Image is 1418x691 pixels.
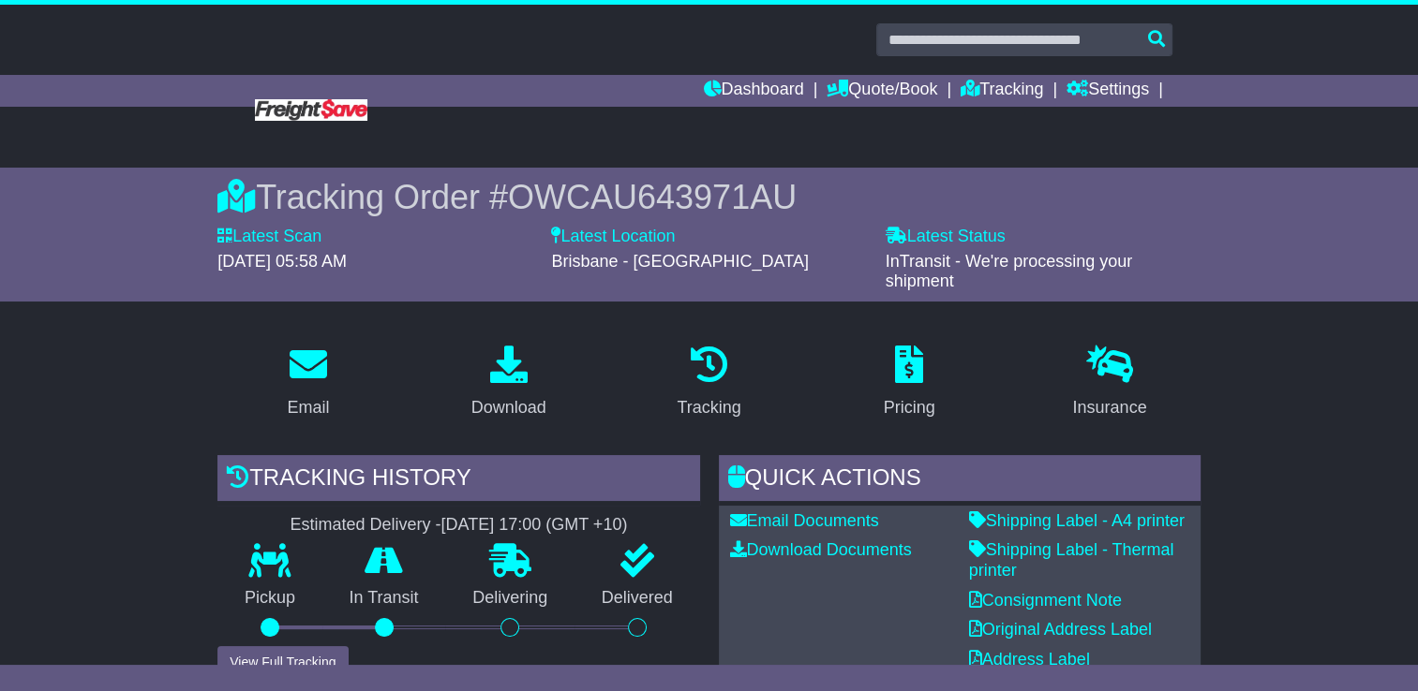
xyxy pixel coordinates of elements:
a: Address Label [969,650,1090,669]
a: Tracking [961,75,1043,107]
p: Delivering [445,588,575,609]
a: Download [459,339,559,427]
a: Download Documents [730,540,912,559]
div: Tracking [677,395,740,420]
a: Email [276,339,342,427]
div: Tracking Order # [217,177,1201,217]
a: Original Address Label [969,620,1152,639]
a: Dashboard [703,75,803,107]
a: Pricing [872,339,948,427]
p: Pickup [217,588,322,609]
div: Email [288,395,330,420]
a: Tracking [664,339,753,427]
div: Tracking history [217,455,699,506]
a: Settings [1067,75,1149,107]
div: Pricing [884,395,935,420]
span: Brisbane - [GEOGRAPHIC_DATA] [551,252,808,271]
span: InTransit - We're processing your shipment [886,252,1133,291]
a: Quote/Book [827,75,937,107]
button: View Full Tracking [217,646,348,679]
label: Latest Scan [217,227,321,247]
div: Download [471,395,546,420]
div: Insurance [1072,395,1146,420]
label: Latest Location [551,227,675,247]
div: [DATE] 17:00 (GMT +10) [440,515,627,536]
a: Email Documents [730,511,879,530]
div: Estimated Delivery - [217,515,699,536]
p: Delivered [575,588,700,609]
a: Insurance [1060,339,1158,427]
span: OWCAU643971AU [508,178,797,216]
label: Latest Status [886,227,1006,247]
span: [DATE] 05:58 AM [217,252,347,271]
img: Freight Save [255,99,367,121]
a: Shipping Label - A4 printer [969,511,1185,530]
p: In Transit [322,588,446,609]
div: Quick Actions [719,455,1201,506]
a: Consignment Note [969,591,1122,610]
a: Shipping Label - Thermal printer [969,540,1174,580]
